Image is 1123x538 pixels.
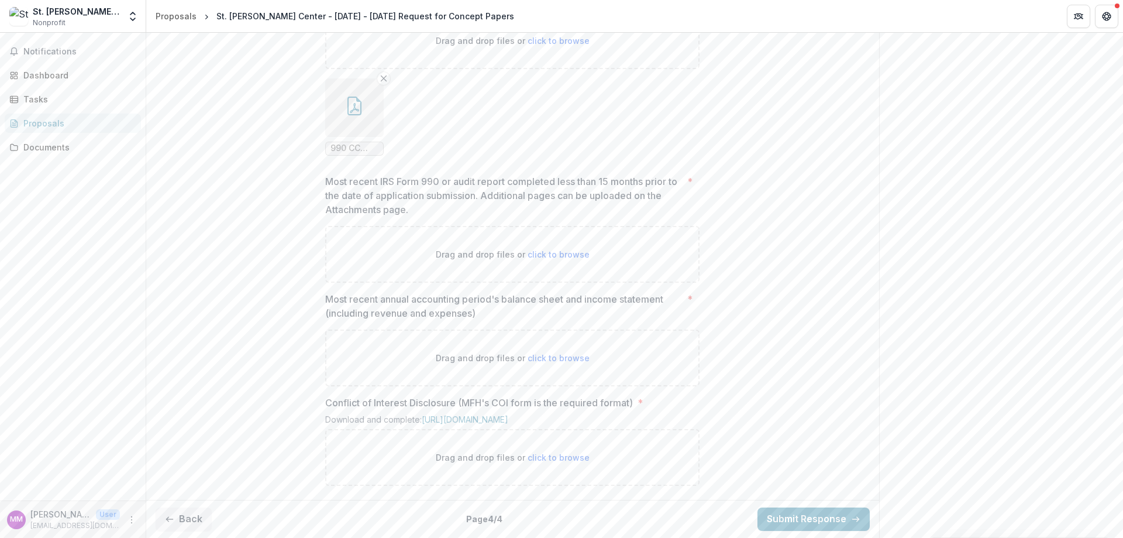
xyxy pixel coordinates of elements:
button: Remove File [377,71,391,85]
span: click to browse [528,453,590,462]
button: Open entity switcher [125,5,141,28]
a: Dashboard [5,66,141,85]
p: [EMAIL_ADDRESS][DOMAIN_NAME] [30,520,120,531]
img: St. James Golden Age Center [9,7,28,26]
button: Submit Response [757,508,870,531]
p: [PERSON_NAME] [30,508,91,520]
button: More [125,513,139,527]
div: Ms. Nancy Montgomery [10,516,23,523]
button: Partners [1067,5,1090,28]
span: click to browse [528,353,590,363]
p: User [96,509,120,520]
a: Proposals [5,114,141,133]
p: Most recent annual accounting period's balance sheet and income statement (including revenue and ... [325,292,683,320]
div: Dashboard [23,69,132,81]
div: Proposals [156,10,197,22]
div: Remove File990 CC [DATE].pdf [325,78,384,156]
span: click to browse [528,249,590,259]
span: 990 CC [DATE].pdf [330,143,378,153]
button: Notifications [5,42,141,61]
p: Drag and drop files or [436,248,590,261]
div: Documents [23,141,132,153]
p: Drag and drop files or [436,451,590,464]
div: Proposals [23,117,132,129]
button: Back [156,508,212,531]
div: Download and complete: [325,414,700,429]
p: Drag and drop files or [436,352,590,364]
button: Get Help [1095,5,1118,28]
div: Tasks [23,93,132,105]
nav: breadcrumb [151,8,519,25]
p: Page 4 / 4 [466,513,502,525]
a: Tasks [5,90,141,109]
p: Drag and drop files or [436,35,590,47]
span: Notifications [23,47,136,57]
a: Documents [5,138,141,157]
div: St. [PERSON_NAME] Age Center [33,5,120,18]
span: click to browse [528,36,590,46]
div: St. [PERSON_NAME] Center - [DATE] - [DATE] Request for Concept Papers [216,10,514,22]
p: Most recent IRS Form 990 or audit report completed less than 15 months prior to the date of appli... [325,174,683,217]
span: Nonprofit [33,18,66,28]
a: Proposals [151,8,201,25]
a: [URL][DOMAIN_NAME] [422,414,508,424]
p: Conflict of Interest Disclosure (MFH's COI form is the required format) [325,396,633,410]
